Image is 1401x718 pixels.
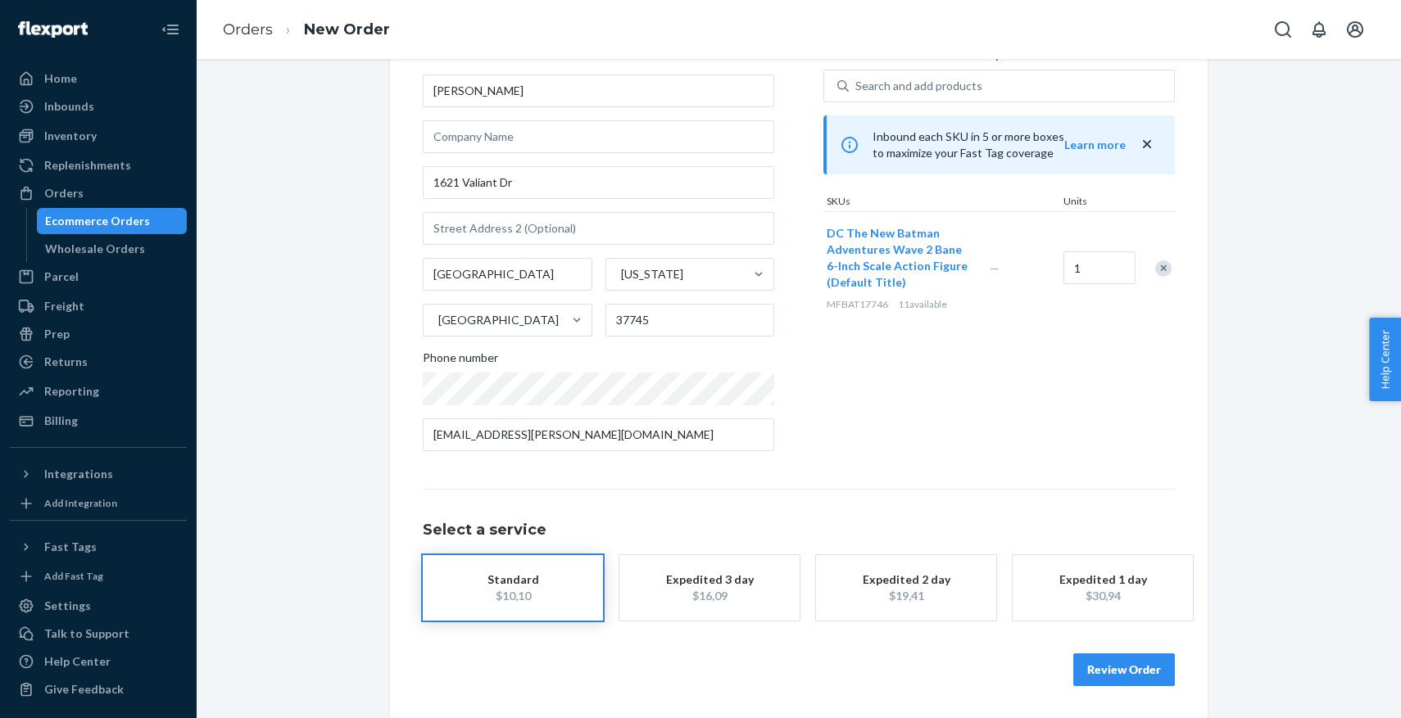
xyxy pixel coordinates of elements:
a: Wholesale Orders [37,236,188,262]
div: $16,09 [644,588,775,604]
a: Settings [10,593,187,619]
input: City [423,258,592,291]
div: Remove Item [1155,260,1172,277]
div: $10,10 [447,588,578,604]
div: Home [44,70,77,87]
div: $30,94 [1037,588,1168,604]
ol: breadcrumbs [210,6,403,54]
div: Inbound each SKU in 5 or more boxes to maximize your Fast Tag coverage [823,115,1175,174]
button: Give Feedback [10,676,187,702]
a: Freight [10,293,187,319]
div: Ecommerce Orders [45,213,150,229]
button: Integrations [10,461,187,487]
input: ZIP Code [605,304,775,336]
div: Prep [44,326,70,342]
input: Email (Only Required for International) [423,418,774,451]
a: Reporting [10,378,187,404]
div: Freight [44,298,84,314]
div: Units [1060,194,1134,211]
div: Add Integration [44,496,117,510]
div: Search and add products [855,78,982,94]
div: SKUs [823,194,1060,211]
input: [GEOGRAPHIC_DATA] [437,312,438,328]
button: Close Navigation [154,13,187,46]
span: 11 available [898,298,947,310]
div: Billing [44,413,78,429]
div: Integrations [44,466,113,482]
button: close [1139,136,1155,153]
span: Phone number [423,350,498,373]
span: MFBAT17746 [827,298,888,310]
a: Ecommerce Orders [37,208,188,234]
div: Wholesale Orders [45,241,145,257]
div: Returns [44,354,88,370]
div: $19,41 [841,588,972,604]
a: Home [10,65,187,92]
a: Orders [223,20,273,38]
div: Expedited 3 day [644,571,775,588]
a: Replenishments [10,152,187,178]
input: Street Address [423,166,774,199]
a: Talk to Support [10,621,187,647]
input: Quantity [1063,251,1136,284]
div: Inventory [44,128,97,144]
div: Parcel [44,269,79,285]
a: Billing [10,408,187,434]
div: Expedited 1 day [1037,571,1168,588]
span: — [990,261,1000,275]
img: Flexport logo [18,21,88,38]
div: Standard [447,571,578,588]
a: Orders [10,180,187,206]
a: Parcel [10,264,187,290]
button: Help Center [1369,318,1401,401]
button: Fast Tags [10,534,187,560]
div: Inbounds [44,98,94,115]
input: [US_STATE] [619,266,621,282]
button: Expedited 1 day$30,94 [1013,555,1193,621]
div: Replenishments [44,157,131,174]
a: Inventory [10,123,187,149]
div: Give Feedback [44,681,124,698]
button: Learn more [1064,137,1126,153]
a: Add Integration [10,494,187,513]
h1: Select a service [423,522,1175,539]
a: Inbounds [10,93,187,120]
div: Reporting [44,383,99,400]
div: Help Center [44,653,111,670]
a: Returns [10,349,187,375]
button: Expedited 2 day$19,41 [816,555,996,621]
div: Expedited 2 day [841,571,972,588]
a: New Order [304,20,390,38]
input: Street Address 2 (Optional) [423,212,774,245]
div: Add Fast Tag [44,569,103,583]
input: First & Last Name [423,75,774,107]
button: Standard$10,10 [423,555,603,621]
a: Help Center [10,648,187,675]
button: Open Search Box [1267,13,1299,46]
button: DC The New Batman Adventures Wave 2 Bane 6-Inch Scale Action Figure (Default Title) [827,225,970,291]
div: Orders [44,185,84,201]
div: Settings [44,598,91,614]
span: DC The New Batman Adventures Wave 2 Bane 6-Inch Scale Action Figure (Default Title) [827,226,968,289]
div: Fast Tags [44,539,97,555]
div: [GEOGRAPHIC_DATA] [438,312,559,328]
button: Open notifications [1303,13,1335,46]
input: Company Name [423,120,774,153]
button: Expedited 3 day$16,09 [619,555,800,621]
button: Review Order [1073,653,1175,686]
button: Open account menu [1339,13,1372,46]
a: Prep [10,321,187,347]
div: [US_STATE] [621,266,683,282]
div: Talk to Support [44,625,129,642]
a: Add Fast Tag [10,567,187,586]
